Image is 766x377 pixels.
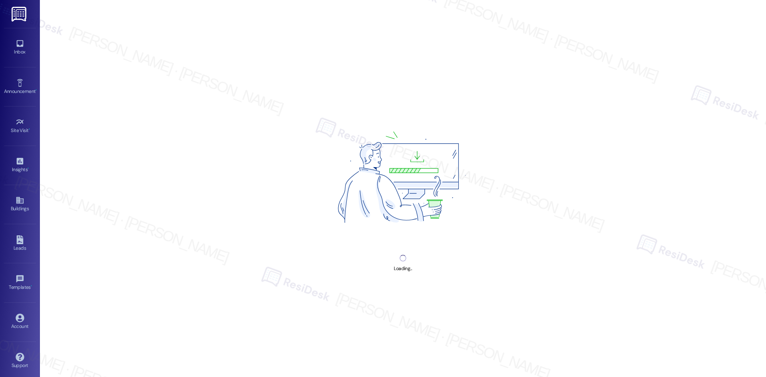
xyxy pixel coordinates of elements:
[28,166,29,171] span: •
[4,37,36,58] a: Inbox
[394,264,412,273] div: Loading...
[4,272,36,294] a: Templates •
[4,154,36,176] a: Insights •
[4,350,36,372] a: Support
[29,126,30,132] span: •
[4,115,36,137] a: Site Visit •
[31,283,32,289] span: •
[36,87,37,93] span: •
[4,193,36,215] a: Buildings
[4,233,36,255] a: Leads
[12,7,28,22] img: ResiDesk Logo
[4,311,36,333] a: Account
